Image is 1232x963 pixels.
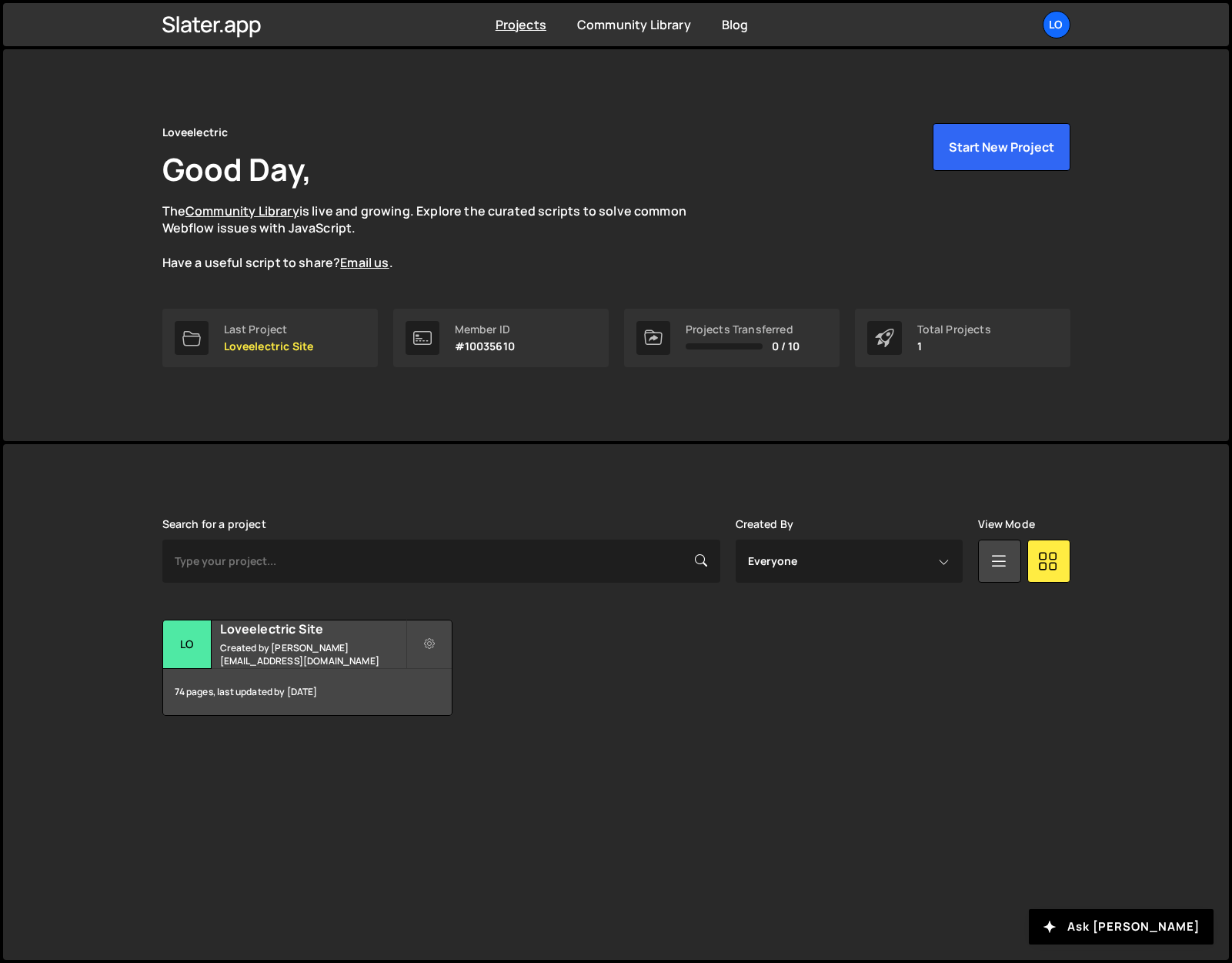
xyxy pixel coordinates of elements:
a: Lo Loveelectric Site Created by [PERSON_NAME][EMAIL_ADDRESS][DOMAIN_NAME] 74 pages, last updated ... [162,620,452,716]
h1: Good Day, [162,148,312,190]
div: Projects Transferred [686,323,800,336]
div: 74 pages, last updated by [DATE] [163,669,452,715]
div: Last Project [224,323,314,336]
p: Loveelectric Site [224,340,314,353]
a: Community Library [185,202,299,219]
h2: Loveelectric Site [220,620,406,637]
a: Blog [722,16,749,33]
a: Lo [1043,11,1070,38]
a: Projects [496,16,546,33]
input: Type your project... [162,540,720,583]
div: Loveelectric [162,123,229,142]
small: Created by [PERSON_NAME][EMAIL_ADDRESS][DOMAIN_NAME] [220,641,406,667]
p: #10035610 [455,340,515,353]
span: 0 / 10 [772,340,800,353]
button: Start New Project [933,123,1070,171]
button: Ask [PERSON_NAME] [1029,909,1214,945]
div: Total Projects [917,323,991,336]
a: Community Library [577,16,691,33]
label: Created By [736,518,794,530]
a: Email us [340,254,389,271]
p: The is live and growing. Explore the curated scripts to solve common Webflow issues with JavaScri... [162,202,716,272]
label: Search for a project [162,518,266,530]
p: 1 [917,340,991,353]
div: Lo [163,620,212,669]
div: Member ID [455,323,515,336]
label: View Mode [978,518,1035,530]
a: Last Project Loveelectric Site [162,309,378,367]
